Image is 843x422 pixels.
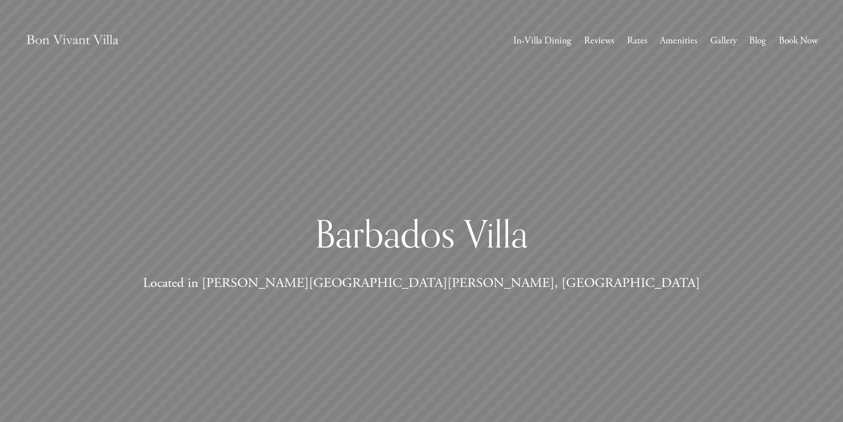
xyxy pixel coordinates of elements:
h1: Barbados Villa [125,210,718,257]
p: Located in [PERSON_NAME][GEOGRAPHIC_DATA][PERSON_NAME], [GEOGRAPHIC_DATA] [125,272,718,294]
img: Caribbean Vacation Rental | Bon Vivant Villa [25,25,119,57]
a: Book Now [779,32,818,50]
a: In-Villa Dining [513,32,571,50]
a: Blog [749,32,766,50]
a: Reviews [584,32,614,50]
a: Rates [627,32,647,50]
a: Amenities [660,32,697,50]
a: Gallery [710,32,737,50]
